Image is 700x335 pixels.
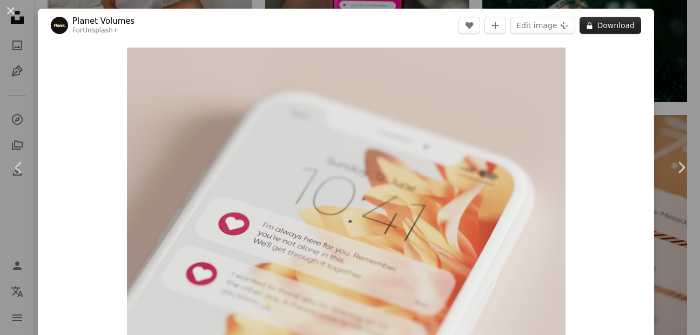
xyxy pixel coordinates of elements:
button: Edit image [510,17,575,34]
img: Go to Planet Volumes's profile [51,17,68,34]
button: Download [580,17,641,34]
button: Like [459,17,480,34]
button: Add to Collection [484,17,506,34]
a: Next [662,116,700,219]
a: Planet Volumes [72,16,134,26]
a: Unsplash+ [83,26,118,34]
div: For [72,26,134,35]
